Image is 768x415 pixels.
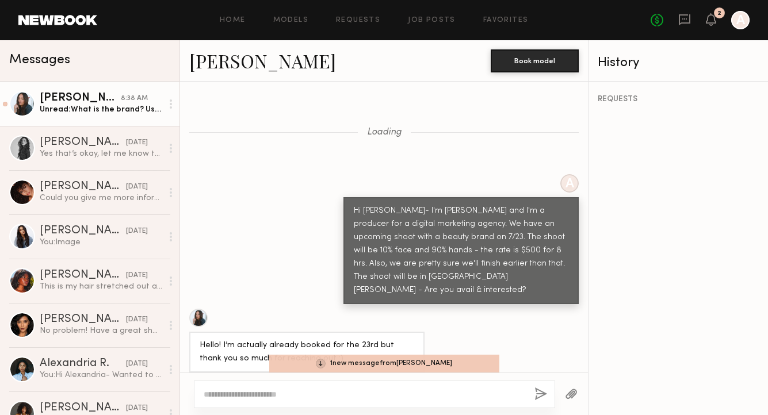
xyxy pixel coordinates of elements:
a: Home [220,17,246,24]
a: Models [273,17,308,24]
div: [DATE] [126,270,148,281]
button: Book model [491,49,579,72]
div: 8:38 AM [121,93,148,104]
div: [DATE] [126,182,148,193]
div: [PERSON_NAME] [40,181,126,193]
div: Alexandria R. [40,358,126,370]
a: Job Posts [408,17,456,24]
div: [PERSON_NAME] [40,402,126,414]
a: A [731,11,750,29]
div: Hi [PERSON_NAME]- I'm [PERSON_NAME] and I'm a producer for a digital marketing agency. We have an... [354,205,568,297]
div: [DATE] [126,359,148,370]
div: 1 new message from [PERSON_NAME] [269,355,499,372]
div: [DATE] [126,226,148,237]
div: [DATE] [126,314,148,325]
div: 2 [717,10,721,17]
div: This is my hair stretched out a little bit more- but if it’s still too short I understand [PERSON... [40,281,162,292]
div: History [598,56,759,70]
div: [PERSON_NAME] [40,137,126,148]
div: [PERSON_NAME] [40,225,126,237]
div: Yes that’s okay, let me know the time frame as soon as you can! [40,148,162,159]
a: Requests [336,17,380,24]
div: Hello! I’m actually already booked for the 23rd but thank you so much for reaching out :) [200,339,414,366]
div: [PERSON_NAME] [40,270,126,281]
span: Loading [367,128,402,137]
a: Book model [491,55,579,65]
div: [DATE] [126,403,148,414]
div: REQUESTS [598,95,759,103]
div: Unread: What is the brand? Usage? [40,104,162,115]
span: Messages [9,53,70,67]
div: Could you give me more information about the work? Location, rate, what will the mood be like? Wi... [40,193,162,203]
a: Favorites [483,17,529,24]
div: You: Hi Alexandria- Wanted to see if you were avail [DATE][DATE] for a brand shoot? [40,370,162,381]
div: [PERSON_NAME] [40,314,126,325]
div: You: Image [40,237,162,248]
div: [DATE] [126,137,148,148]
div: [PERSON_NAME] [40,93,121,104]
div: No problem! Have a great shoot and hope to work together soon 🤗 [40,325,162,336]
a: [PERSON_NAME] [189,48,336,73]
